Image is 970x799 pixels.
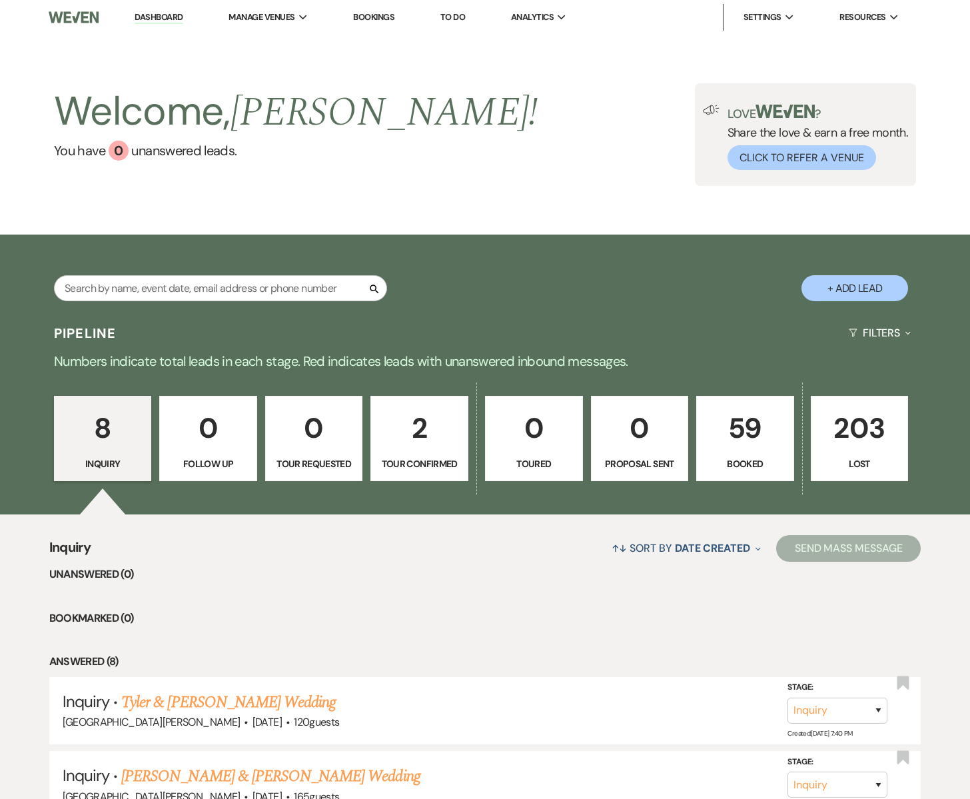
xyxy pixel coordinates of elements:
[135,11,183,24] a: Dashboard
[787,729,852,738] span: Created: [DATE] 7:40 PM
[787,680,887,695] label: Stage:
[591,396,689,481] a: 0Proposal Sent
[494,406,574,450] p: 0
[440,11,465,23] a: To Do
[675,541,750,555] span: Date Created
[54,324,117,343] h3: Pipeline
[49,3,99,31] img: Weven Logo
[600,406,680,450] p: 0
[727,145,876,170] button: Click to Refer a Venue
[265,396,363,481] a: 0Tour Requested
[819,456,900,471] p: Lost
[54,275,387,301] input: Search by name, event date, email address or phone number
[353,11,394,23] a: Bookings
[755,105,815,118] img: weven-logo-green.svg
[54,141,538,161] a: You have 0 unanswered leads.
[294,715,339,729] span: 120 guests
[121,764,420,788] a: [PERSON_NAME] & [PERSON_NAME] Wedding
[801,275,908,301] button: + Add Lead
[811,396,909,481] a: 203Lost
[63,406,143,450] p: 8
[696,396,794,481] a: 59Booked
[612,541,628,555] span: ↑↓
[5,351,965,372] p: Numbers indicate total leads in each stage. Red indicates leads with unanswered inbound messages.
[168,456,248,471] p: Follow Up
[720,105,909,170] div: Share the love & earn a free month.
[63,715,241,729] span: [GEOGRAPHIC_DATA][PERSON_NAME]
[705,406,785,450] p: 59
[743,11,781,24] span: Settings
[49,566,921,583] li: Unanswered (0)
[54,396,152,481] a: 8Inquiry
[839,11,885,24] span: Resources
[54,83,538,141] h2: Welcome,
[606,530,766,566] button: Sort By Date Created
[485,396,583,481] a: 0Toured
[231,82,538,143] span: [PERSON_NAME] !
[379,406,460,450] p: 2
[787,754,887,769] label: Stage:
[843,315,916,351] button: Filters
[63,456,143,471] p: Inquiry
[168,406,248,450] p: 0
[49,610,921,627] li: Bookmarked (0)
[274,406,354,450] p: 0
[705,456,785,471] p: Booked
[379,456,460,471] p: Tour Confirmed
[370,396,468,481] a: 2Tour Confirmed
[776,535,921,562] button: Send Mass Message
[274,456,354,471] p: Tour Requested
[252,715,282,729] span: [DATE]
[819,406,900,450] p: 203
[727,105,909,120] p: Love ?
[600,456,680,471] p: Proposal Sent
[703,105,720,115] img: loud-speaker-illustration.svg
[49,653,921,670] li: Answered (8)
[159,396,257,481] a: 0Follow Up
[49,537,91,566] span: Inquiry
[63,765,109,786] span: Inquiry
[494,456,574,471] p: Toured
[229,11,294,24] span: Manage Venues
[109,141,129,161] div: 0
[511,11,554,24] span: Analytics
[63,691,109,712] span: Inquiry
[121,690,336,714] a: Tyler & [PERSON_NAME] Wedding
